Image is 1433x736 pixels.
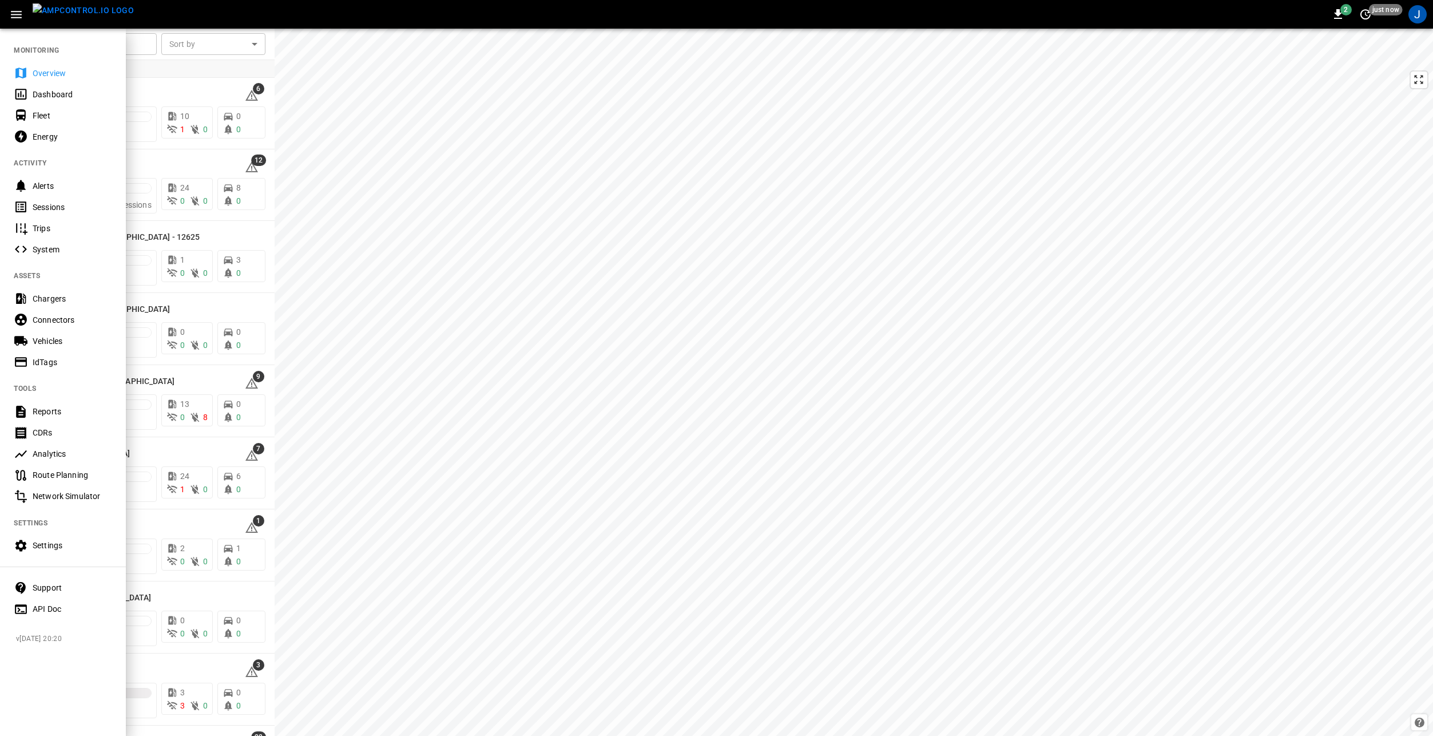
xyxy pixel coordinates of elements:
span: 2 [1340,4,1352,15]
div: Alerts [33,180,112,192]
div: Connectors [33,314,112,326]
div: API Doc [33,603,112,615]
span: just now [1369,4,1403,15]
div: Analytics [33,448,112,460]
div: Reports [33,406,112,417]
div: Sessions [33,201,112,213]
div: Route Planning [33,469,112,481]
div: CDRs [33,427,112,438]
div: Chargers [33,293,112,304]
div: Fleet [33,110,112,121]
div: System [33,244,112,255]
div: Trips [33,223,112,234]
div: Vehicles [33,335,112,347]
div: Settings [33,540,112,551]
div: profile-icon [1408,5,1427,23]
div: Network Simulator [33,490,112,502]
div: Dashboard [33,89,112,100]
div: Overview [33,68,112,79]
div: Support [33,582,112,593]
div: Energy [33,131,112,143]
button: set refresh interval [1356,5,1375,23]
div: IdTags [33,357,112,368]
img: ampcontrol.io logo [33,3,134,18]
span: v [DATE] 20:20 [16,634,117,645]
